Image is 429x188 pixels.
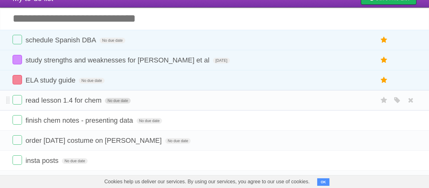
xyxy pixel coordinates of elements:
span: No due date [79,78,104,83]
span: ELA study guide [25,76,77,84]
label: Done [13,155,22,165]
label: Done [13,135,22,145]
label: Star task [378,75,390,85]
span: schedule Spanish DBA [25,36,98,44]
span: insta posts [25,157,60,164]
span: finish chem notes - presenting data [25,116,134,124]
label: Star task [378,95,390,105]
span: order [DATE] costume on [PERSON_NAME] [25,137,163,144]
label: Done [13,115,22,125]
span: read lesson 1.4 for chem [25,96,103,104]
label: Done [13,55,22,64]
button: OK [317,178,329,186]
span: No due date [62,158,87,164]
label: Star task [378,55,390,65]
span: No due date [165,138,191,144]
span: No due date [105,98,130,104]
label: Star task [378,35,390,45]
label: Done [13,35,22,44]
span: No due date [100,38,125,43]
span: Cookies help us deliver our services. By using our services, you agree to our use of cookies. [98,175,316,188]
span: study strengths and weaknesses for [PERSON_NAME] et al [25,56,211,64]
span: No due date [137,118,162,124]
label: Done [13,95,22,105]
label: Done [13,75,22,84]
span: [DATE] [213,58,230,63]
